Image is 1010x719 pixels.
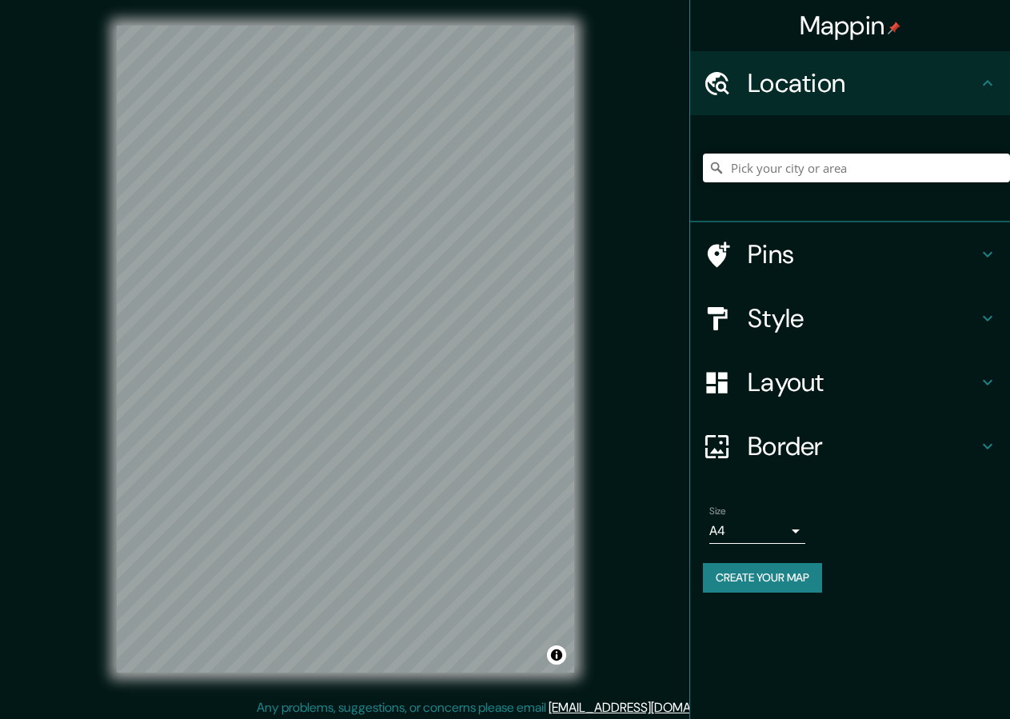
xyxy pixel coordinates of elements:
[703,154,1010,182] input: Pick your city or area
[690,350,1010,414] div: Layout
[549,699,746,716] a: [EMAIL_ADDRESS][DOMAIN_NAME]
[748,67,978,99] h4: Location
[748,302,978,334] h4: Style
[709,518,805,544] div: A4
[800,10,901,42] h4: Mappin
[257,698,749,717] p: Any problems, suggestions, or concerns please email .
[690,51,1010,115] div: Location
[748,430,978,462] h4: Border
[888,22,900,34] img: pin-icon.png
[690,286,1010,350] div: Style
[748,238,978,270] h4: Pins
[117,26,574,673] canvas: Map
[703,563,822,593] button: Create your map
[547,645,566,665] button: Toggle attribution
[690,222,1010,286] div: Pins
[748,366,978,398] h4: Layout
[709,505,726,518] label: Size
[868,657,992,701] iframe: Help widget launcher
[690,414,1010,478] div: Border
